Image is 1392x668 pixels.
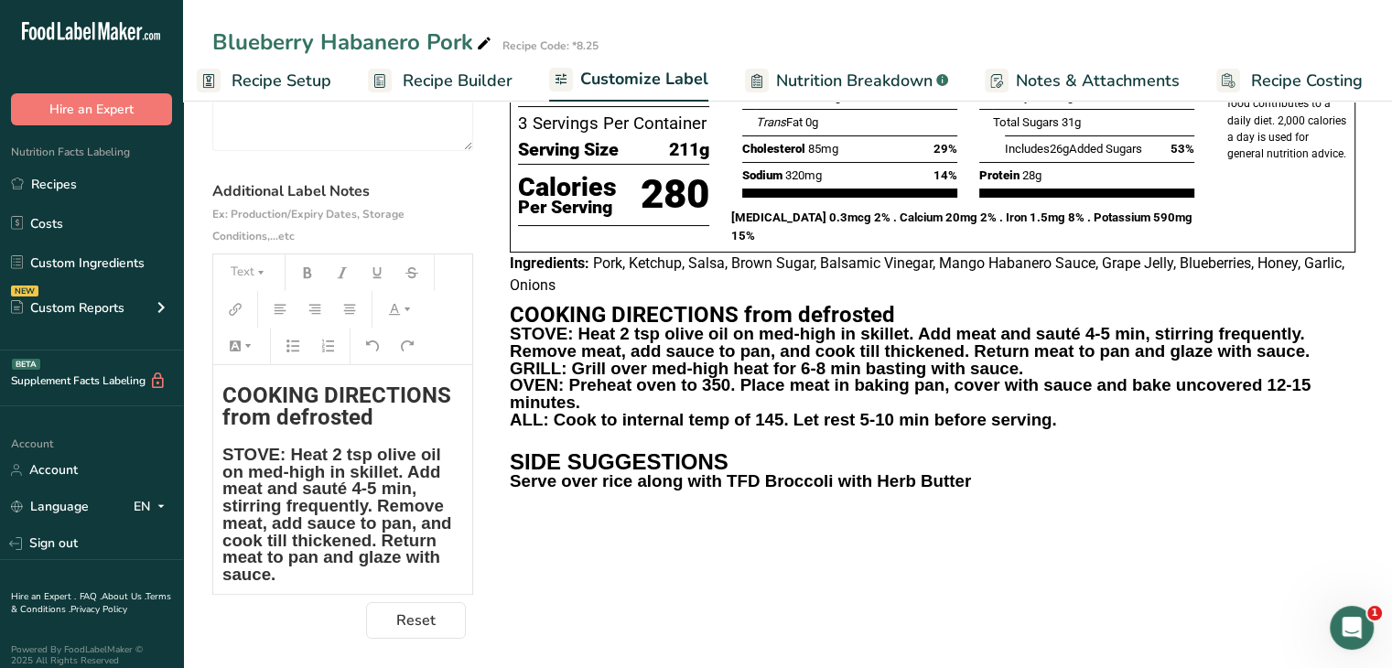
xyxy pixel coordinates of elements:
a: Hire an Expert . [11,590,76,603]
span: 28g [1022,168,1041,182]
a: Customize Label [549,59,708,102]
span: Serving Size [518,136,619,164]
h2: COOKING DIRECTIONS from defrosted [510,304,1355,326]
a: Recipe Costing [1216,60,1363,102]
span: STOVE: Heat 2 tsp olive oil on med-high in skillet. Add meat and sauté 4-5 min, stirring frequent... [222,445,457,584]
span: 26g [1050,142,1069,156]
span: Notes & Attachments [1016,69,1180,93]
button: Text [221,258,276,287]
strong: STOVE: Heat 2 tsp olive oil on med-high in skillet. Add meat and sauté 4-5 min, stirring frequent... [510,324,1310,361]
a: Nutrition Breakdown [745,60,948,102]
div: Recipe Code: *8.25 [502,38,599,54]
span: Ingredients: [510,254,589,272]
span: GRILL: Grill over med-high heat for 6-8 min basting with sauce. [510,359,1023,378]
span: Dietary Fiber [993,90,1058,103]
div: BETA [12,359,40,370]
a: Recipe Builder [368,60,513,102]
span: COOKING DIRECTIONS from defrosted [222,382,457,430]
span: 53% [1171,140,1194,158]
span: Recipe Costing [1251,69,1363,93]
iframe: Intercom live chat [1330,606,1374,650]
p: 3 Servings Per Container [518,111,709,136]
span: 31g [1062,115,1081,129]
h1: Nutrition Facts [518,24,709,107]
div: EN [134,496,172,518]
span: 211g [669,136,709,164]
a: Language [11,490,89,523]
p: Calories [518,174,617,201]
span: 14% [933,167,957,185]
span: Customize Label [580,67,708,92]
span: Saturated Fat [755,90,825,103]
span: 1g [1061,90,1074,103]
span: 29% [933,140,957,158]
span: ALL: Cook to internal temp of 145. Let rest 5-10 min before serving. [510,410,1057,429]
span: Protein [979,168,1020,182]
i: Trans [755,115,785,129]
a: Privacy Policy [70,603,127,616]
label: Additional Label Notes [212,180,473,246]
span: SIDE SUGGESTIONS [510,449,728,474]
a: About Us . [102,590,146,603]
a: Notes & Attachments [985,60,1180,102]
p: 280 [641,165,709,225]
span: Includes Added Sugars [1005,142,1142,156]
a: Recipe Setup [197,60,331,102]
span: Sodium [742,168,782,182]
span: Ex: Production/Expiry Dates, Storage Conditions,...etc [212,207,405,243]
span: Reset [396,609,436,631]
span: Fat [755,115,802,129]
span: Recipe Setup [232,69,331,93]
span: 0g [804,115,817,129]
span: Cholesterol [742,142,805,156]
span: 85mg [808,142,838,156]
span: Total Sugars [993,115,1059,129]
button: Hire an Expert [11,93,172,125]
span: Recipe Builder [403,69,513,93]
div: Powered By FoodLabelMaker © 2025 All Rights Reserved [11,644,172,666]
p: Per Serving [518,200,617,215]
a: Terms & Conditions . [11,590,171,616]
div: Custom Reports [11,298,124,318]
span: 320mg [785,168,822,182]
span: 1g [827,90,840,103]
p: * The % Daily Value (DV) tells you how much a nutrient in a serving of food contributes to a dail... [1227,46,1347,162]
a: FAQ . [80,590,102,603]
span: Nutrition Breakdown [776,69,933,93]
div: Blueberry Habanero Pork [212,26,495,59]
span: Pork, Ketchup, Salsa, Brown Sugar, Balsamic Vinegar, Mango Habanero Sauce, Grape Jelly, Blueberri... [510,254,1344,294]
button: Reset [366,602,466,639]
span: 1 [1367,606,1382,620]
span: OVEN: Preheat oven to 350. Place meat in baking pan, cover with sauce and bake uncovered 12-15 mi... [510,375,1311,412]
span: Serve over rice along with TFD Broccoli with Herb Butter [510,471,971,490]
p: [MEDICAL_DATA] 0.3mcg 2% . Calcium 20mg 2% . Iron 1.5mg 8% . Potassium 590mg 15% [731,209,1205,245]
div: NEW [11,286,38,296]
